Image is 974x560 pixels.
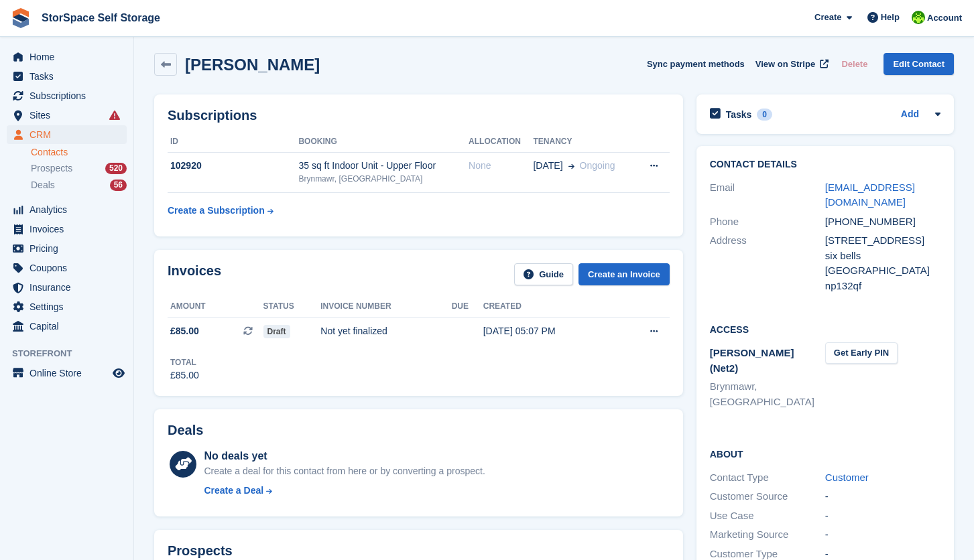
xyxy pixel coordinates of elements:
[29,297,110,316] span: Settings
[7,239,127,258] a: menu
[204,484,485,498] a: Create a Deal
[320,296,451,318] th: Invoice number
[452,296,483,318] th: Due
[825,472,869,483] a: Customer
[755,58,815,71] span: View on Stripe
[7,259,127,277] a: menu
[710,489,825,504] div: Customer Source
[168,296,263,318] th: Amount
[168,198,273,223] a: Create a Subscription
[710,214,825,230] div: Phone
[168,159,298,173] div: 102920
[29,106,110,125] span: Sites
[469,131,533,153] th: Allocation
[31,179,55,192] span: Deals
[29,239,110,258] span: Pricing
[31,162,72,175] span: Prospects
[825,508,940,524] div: -
[7,48,127,66] a: menu
[204,484,263,498] div: Create a Deal
[11,8,31,28] img: stora-icon-8386f47178a22dfd0bd8f6a31ec36ba5ce8667c1dd55bd0f319d3a0aa187defe.svg
[29,278,110,297] span: Insurance
[710,322,940,336] h2: Access
[901,107,919,123] a: Add
[469,159,533,173] div: None
[483,296,617,318] th: Created
[29,86,110,105] span: Subscriptions
[168,423,203,438] h2: Deals
[710,527,825,543] div: Marketing Source
[514,263,573,285] a: Guide
[710,180,825,210] div: Email
[750,53,831,75] a: View on Stripe
[29,317,110,336] span: Capital
[29,125,110,144] span: CRM
[825,214,940,230] div: [PHONE_NUMBER]
[7,125,127,144] a: menu
[29,200,110,219] span: Analytics
[170,368,199,382] div: £85.00
[710,379,825,409] li: Brynmawr, [GEOGRAPHIC_DATA]
[7,106,127,125] a: menu
[710,508,825,524] div: Use Case
[7,317,127,336] a: menu
[710,470,825,486] div: Contact Type
[7,86,127,105] a: menu
[7,297,127,316] a: menu
[912,11,925,24] img: paul catt
[36,7,166,29] a: StorSpace Self Storage
[168,204,265,218] div: Create a Subscription
[29,259,110,277] span: Coupons
[110,180,127,191] div: 56
[263,296,321,318] th: Status
[12,347,133,360] span: Storefront
[825,489,940,504] div: -
[7,67,127,86] a: menu
[825,233,940,249] div: [STREET_ADDRESS]
[579,263,670,285] a: Create an Invoice
[31,161,127,176] a: Prospects 520
[825,279,940,294] div: np132qf
[7,200,127,219] a: menu
[168,131,298,153] th: ID
[884,53,954,75] a: Edit Contact
[298,159,469,173] div: 35 sq ft Indoor Unit - Upper Floor
[757,109,772,121] div: 0
[580,160,615,171] span: Ongoing
[927,11,962,25] span: Account
[298,131,469,153] th: Booking
[298,173,469,185] div: Brynmawr, [GEOGRAPHIC_DATA]
[204,464,485,478] div: Create a deal for this contact from here or by converting a prospect.
[29,48,110,66] span: Home
[105,163,127,174] div: 520
[170,324,199,338] span: £85.00
[7,364,127,382] a: menu
[168,263,221,285] h2: Invoices
[726,109,752,121] h2: Tasks
[168,108,670,123] h2: Subscriptions
[825,263,940,279] div: [GEOGRAPHIC_DATA]
[29,67,110,86] span: Tasks
[814,11,841,24] span: Create
[29,220,110,238] span: Invoices
[483,324,617,338] div: [DATE] 05:07 PM
[647,53,745,75] button: Sync payment methods
[825,249,940,264] div: six bells
[7,220,127,238] a: menu
[881,11,900,24] span: Help
[710,233,825,293] div: Address
[710,159,940,170] h2: Contact Details
[836,53,873,75] button: Delete
[111,365,127,381] a: Preview store
[31,178,127,192] a: Deals 56
[710,347,794,374] span: [PERSON_NAME] (Net2)
[109,110,120,121] i: Smart entry sync failures have occurred
[825,182,915,208] a: [EMAIL_ADDRESS][DOMAIN_NAME]
[168,543,233,559] h2: Prospects
[170,356,199,368] div: Total
[533,159,562,173] span: [DATE]
[263,325,290,338] span: Draft
[185,56,320,74] h2: [PERSON_NAME]
[29,364,110,382] span: Online Store
[31,146,127,159] a: Contacts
